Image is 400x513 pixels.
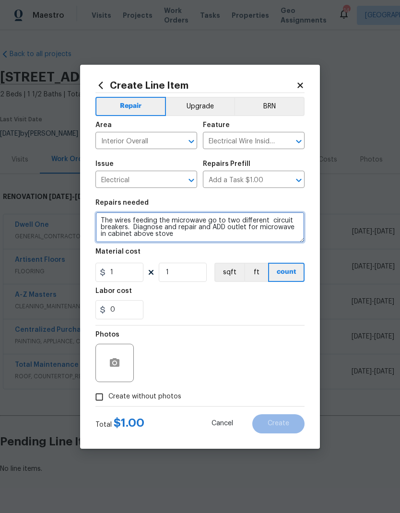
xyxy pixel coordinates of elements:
[252,414,305,433] button: Create
[95,161,114,167] h5: Issue
[95,97,166,116] button: Repair
[95,122,112,128] h5: Area
[212,420,233,427] span: Cancel
[196,414,248,433] button: Cancel
[95,248,141,255] h5: Material cost
[108,392,181,402] span: Create without photos
[185,174,198,187] button: Open
[292,174,306,187] button: Open
[185,135,198,148] button: Open
[203,122,230,128] h5: Feature
[268,420,289,427] span: Create
[95,331,119,338] h5: Photos
[203,161,250,167] h5: Repairs Prefill
[95,80,296,91] h2: Create Line Item
[95,418,144,430] div: Total
[95,212,305,243] textarea: The wires feeding the microwave go to two different circuit breakers. Diagnose and repair and ADD...
[95,199,149,206] h5: Repairs needed
[244,263,268,282] button: ft
[268,263,305,282] button: count
[166,97,235,116] button: Upgrade
[214,263,244,282] button: sqft
[114,417,144,429] span: $ 1.00
[95,288,132,294] h5: Labor cost
[292,135,306,148] button: Open
[234,97,305,116] button: BRN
